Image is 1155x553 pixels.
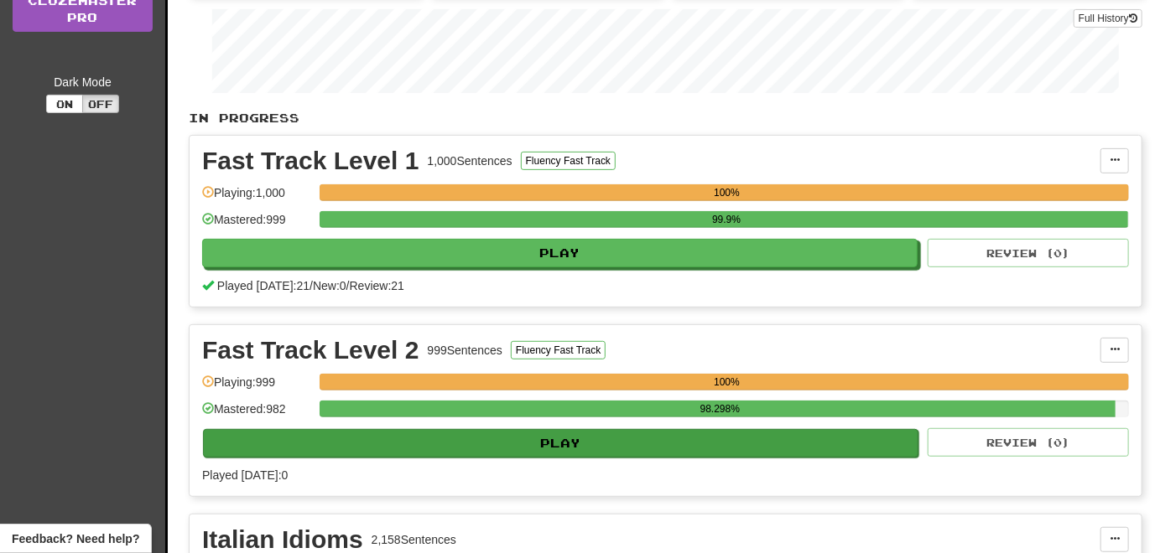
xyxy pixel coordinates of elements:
button: On [46,95,83,113]
div: Fast Track Level 2 [202,338,419,363]
span: New: 0 [313,279,346,292]
span: Open feedback widget [12,530,139,547]
div: 100% [325,184,1129,201]
div: 99.9% [325,211,1128,228]
button: Fluency Fast Track [511,341,606,359]
div: Mastered: 999 [202,211,311,239]
div: Fast Track Level 1 [202,148,419,173]
div: Playing: 1,000 [202,184,311,212]
div: Italian Idioms [202,527,363,552]
p: In Progress [189,110,1142,127]
button: Off [82,95,119,113]
span: / [310,279,313,292]
div: 1,000 Sentences [428,152,512,169]
span: / [346,279,350,292]
div: 98.298% [325,401,1115,417]
div: Mastered: 982 [202,401,311,428]
div: 100% [325,374,1129,390]
button: Fluency Fast Track [521,152,616,170]
button: Full History [1074,9,1142,28]
button: Play [203,429,918,457]
span: Review: 21 [350,279,404,292]
button: Play [202,239,918,267]
div: 999 Sentences [428,342,503,359]
span: Played [DATE]: 0 [202,468,288,482]
div: Dark Mode [13,74,153,90]
div: Playing: 999 [202,374,311,401]
button: Review (0) [928,239,1129,267]
div: 2,158 Sentences [372,531,456,548]
button: Review (0) [928,428,1129,457]
span: Played [DATE]: 21 [217,279,310,292]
